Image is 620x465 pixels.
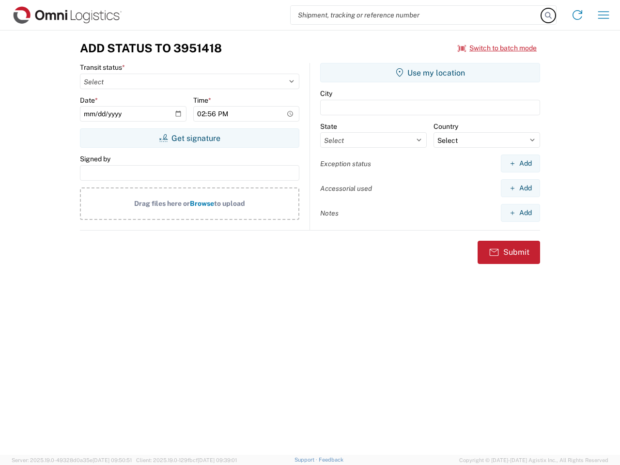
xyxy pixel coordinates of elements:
[434,122,458,131] label: Country
[478,241,540,264] button: Submit
[320,159,371,168] label: Exception status
[320,209,339,217] label: Notes
[294,457,319,463] a: Support
[458,40,537,56] button: Switch to batch mode
[320,89,332,98] label: City
[136,457,237,463] span: Client: 2025.19.0-129fbcf
[319,457,343,463] a: Feedback
[93,457,132,463] span: [DATE] 09:50:51
[214,200,245,207] span: to upload
[193,96,211,105] label: Time
[320,122,337,131] label: State
[80,155,110,163] label: Signed by
[320,184,372,193] label: Accessorial used
[459,456,608,465] span: Copyright © [DATE]-[DATE] Agistix Inc., All Rights Reserved
[80,41,222,55] h3: Add Status to 3951418
[501,155,540,172] button: Add
[190,200,214,207] span: Browse
[80,96,98,105] label: Date
[80,128,299,148] button: Get signature
[198,457,237,463] span: [DATE] 09:39:01
[12,457,132,463] span: Server: 2025.19.0-49328d0a35e
[501,204,540,222] button: Add
[291,6,542,24] input: Shipment, tracking or reference number
[320,63,540,82] button: Use my location
[80,63,125,72] label: Transit status
[134,200,190,207] span: Drag files here or
[501,179,540,197] button: Add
